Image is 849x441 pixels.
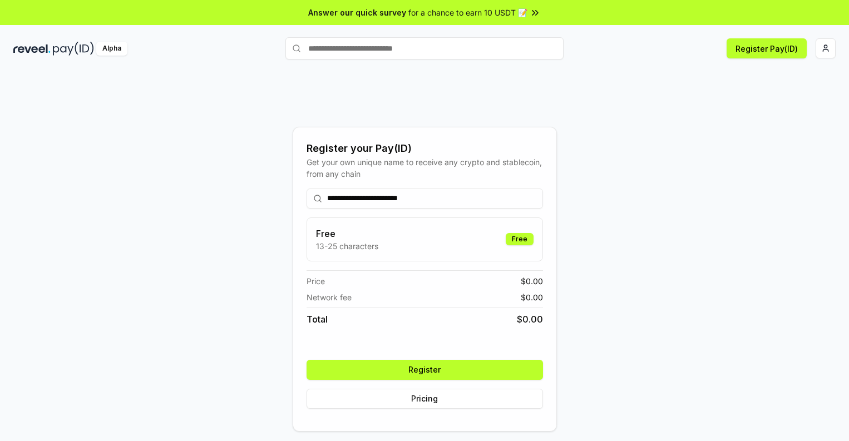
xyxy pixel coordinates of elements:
[53,42,94,56] img: pay_id
[316,240,378,252] p: 13-25 characters
[96,42,127,56] div: Alpha
[307,156,543,180] div: Get your own unique name to receive any crypto and stablecoin, from any chain
[13,42,51,56] img: reveel_dark
[307,313,328,326] span: Total
[521,291,543,303] span: $ 0.00
[307,291,352,303] span: Network fee
[316,227,378,240] h3: Free
[307,141,543,156] div: Register your Pay(ID)
[408,7,527,18] span: for a chance to earn 10 USDT 📝
[307,275,325,287] span: Price
[506,233,534,245] div: Free
[307,360,543,380] button: Register
[308,7,406,18] span: Answer our quick survey
[517,313,543,326] span: $ 0.00
[307,389,543,409] button: Pricing
[727,38,807,58] button: Register Pay(ID)
[521,275,543,287] span: $ 0.00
